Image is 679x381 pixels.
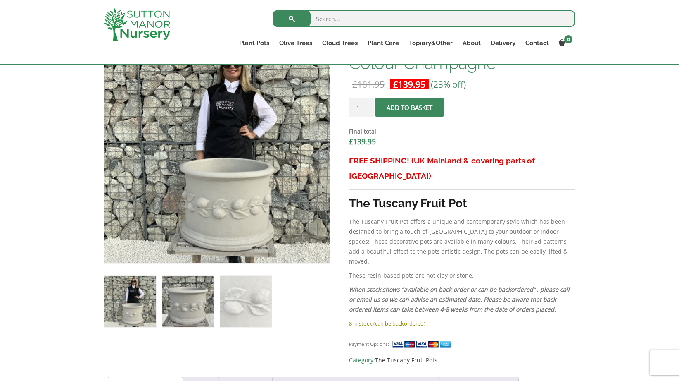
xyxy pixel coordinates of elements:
[404,37,458,49] a: Topiary&Other
[349,127,575,137] dt: Final total
[486,37,520,49] a: Delivery
[234,37,274,49] a: Plant Pots
[349,285,570,313] em: When stock shows “available on back-order or can be backordered” , please call or email us so we ...
[458,37,486,49] a: About
[349,137,376,146] bdi: 139.95
[349,37,575,72] h1: The Tuscany Fruit Pot 50 Colour Champagne
[317,37,363,49] a: Cloud Trees
[104,8,170,41] img: logo
[349,153,575,184] h3: FREE SHIPPING! (UK Mainland & covering parts of [GEOGRAPHIC_DATA])
[352,79,357,90] span: £
[375,98,444,117] button: Add to basket
[363,37,404,49] a: Plant Care
[349,319,575,328] p: 8 in stock (can be backordered)
[349,217,575,266] p: The Tuscany Fruit Pot offers a unique and contemporary style which has been designed to bring a t...
[349,271,575,280] p: These resin-based pots are not clay or stone.
[554,37,575,49] a: 0
[349,341,389,347] small: Payment Options:
[220,276,272,327] img: The Tuscany Fruit Pot 50 Colour Champagne - Image 3
[393,79,425,90] bdi: 139.95
[520,37,554,49] a: Contact
[349,98,374,117] input: Product quantity
[393,79,398,90] span: £
[349,355,575,365] span: Category:
[431,79,466,90] span: (23% off)
[273,10,575,27] input: Search...
[349,137,353,146] span: £
[162,276,214,327] img: The Tuscany Fruit Pot 50 Colour Champagne - Image 2
[349,196,467,210] strong: The Tuscany Fruit Pot
[352,79,385,90] bdi: 181.95
[392,340,454,349] img: payment supported
[375,356,437,364] a: The Tuscany Fruit Pots
[564,35,572,43] span: 0
[274,37,317,49] a: Olive Trees
[104,276,156,327] img: The Tuscany Fruit Pot 50 Colour Champagne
